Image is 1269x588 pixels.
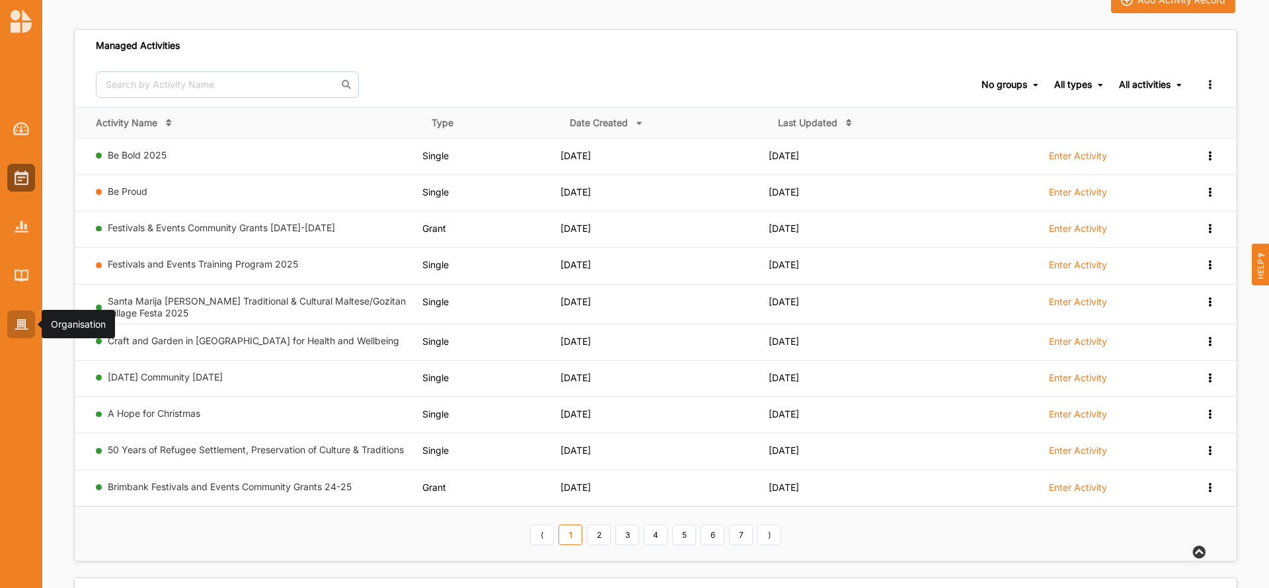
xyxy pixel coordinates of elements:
a: Enter Activity [1049,258,1107,278]
a: 7 [729,525,753,546]
a: Enter Activity [1049,371,1107,391]
img: Activities [15,170,28,185]
span: [DATE] [560,482,591,493]
a: 5 [672,525,696,546]
span: [DATE] [769,296,799,307]
a: Enter Activity [1049,149,1107,169]
img: Reports [15,221,28,232]
label: Enter Activity [1049,150,1107,162]
span: [DATE] [560,336,591,347]
span: Grant [422,482,446,493]
div: All types [1054,79,1092,91]
a: Activities [7,164,35,192]
span: [DATE] [560,186,591,198]
a: 3 [615,525,639,546]
div: Organisation [51,318,106,331]
a: Brimbank Festivals and Events Community Grants 24-25 [108,481,352,492]
div: No groups [981,79,1027,91]
a: Enter Activity [1049,295,1107,315]
span: Single [422,259,449,270]
a: Enter Activity [1049,335,1107,355]
div: Date Created [570,117,628,129]
span: Single [422,296,449,307]
img: Organisation [15,319,28,330]
span: [DATE] [769,259,799,270]
div: All activities [1119,79,1171,91]
span: [DATE] [560,372,591,383]
label: Enter Activity [1049,445,1107,457]
span: [DATE] [769,223,799,234]
img: Dashboard [13,122,30,135]
span: [DATE] [769,150,799,161]
div: Last Updated [778,117,837,129]
span: Single [422,445,449,456]
label: Enter Activity [1049,408,1107,420]
span: [DATE] [560,408,591,420]
a: Dashboard [7,115,35,143]
img: Library [15,270,28,281]
span: [DATE] [560,223,591,234]
span: [DATE] [560,259,591,270]
label: Enter Activity [1049,296,1107,308]
span: [DATE] [560,150,591,161]
a: Enter Activity [1049,186,1107,205]
a: 6 [701,525,724,546]
a: 2 [587,525,611,546]
a: Santa Marija [PERSON_NAME] Traditional & Cultural Maltese/Gozitan Village Festa 2025 [108,295,406,318]
th: Type [422,107,560,138]
img: logo [11,9,32,33]
span: Single [422,408,449,420]
input: Search by Activity Name [96,71,359,98]
span: Grant [422,223,446,234]
span: [DATE] [769,445,799,456]
span: [DATE] [769,186,799,198]
a: 1 [558,525,582,546]
a: Enter Activity [1049,481,1107,501]
span: [DATE] [769,372,799,383]
span: [DATE] [769,336,799,347]
a: [DATE] Community [DATE] [108,371,223,383]
a: Organisation [7,311,35,338]
a: Craft and Garden in [GEOGRAPHIC_DATA] for Health and Wellbeing [108,335,399,346]
span: [DATE] [560,445,591,456]
a: Enter Activity [1049,444,1107,464]
a: Previous item [530,525,554,546]
label: Enter Activity [1049,259,1107,271]
div: Managed Activities [96,40,180,52]
span: Single [422,372,449,383]
a: Library [7,262,35,289]
span: Single [422,150,449,161]
a: 50 Years of Refugee Settlement, Preservation of Culture & Traditions [108,444,404,455]
div: Pagination Navigation [528,523,784,545]
label: Enter Activity [1049,482,1107,494]
a: Next item [757,525,781,546]
a: 4 [644,525,668,546]
a: Be Bold 2025 [108,149,167,161]
span: Single [422,186,449,198]
a: Be Proud [108,186,147,197]
a: Festivals & Events Community Grants [DATE]-[DATE] [108,222,335,233]
a: Enter Activity [1049,222,1107,242]
span: [DATE] [560,296,591,307]
span: [DATE] [769,482,799,493]
div: Activity Name [96,117,157,129]
label: Enter Activity [1049,336,1107,348]
a: Enter Activity [1049,408,1107,427]
label: Enter Activity [1049,186,1107,198]
a: Reports [7,213,35,240]
a: A Hope for Christmas [108,408,200,419]
span: Single [422,336,449,347]
a: Festivals and Events Training Program 2025 [108,258,298,270]
label: Enter Activity [1049,223,1107,235]
label: Enter Activity [1049,372,1107,384]
span: [DATE] [769,408,799,420]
